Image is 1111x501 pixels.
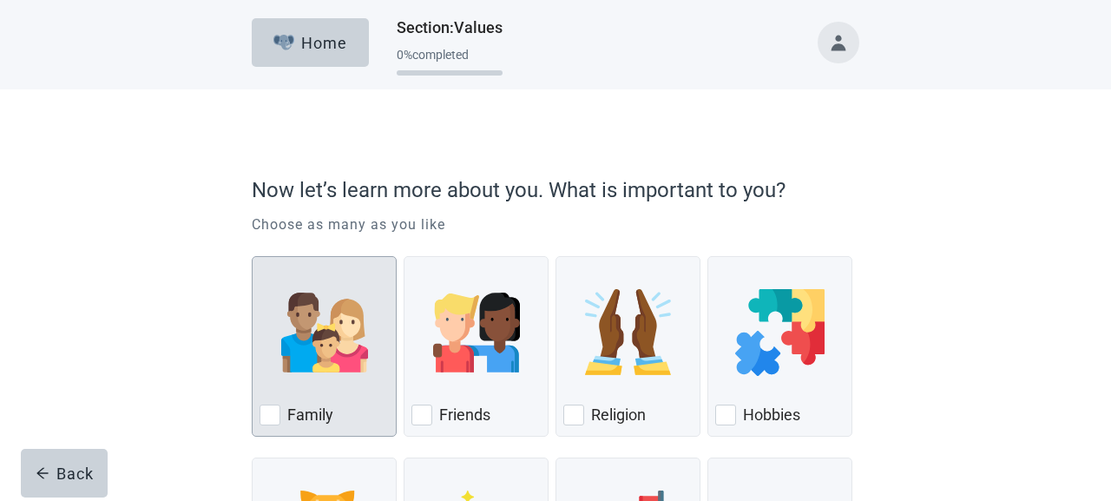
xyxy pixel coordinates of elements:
[252,256,397,437] div: Family, checkbox, not checked
[591,405,646,425] label: Religion
[252,18,369,67] button: ElephantHome
[273,34,348,51] div: Home
[404,256,549,437] div: Friends, checkbox, not checked
[707,256,852,437] div: Hobbies, checkbox, not checked
[273,35,295,50] img: Elephant
[21,449,108,498] button: arrow-leftBack
[397,41,503,83] div: Progress section
[743,405,800,425] label: Hobbies
[252,175,851,206] p: Now let’s learn more about you. What is important to you?
[36,465,94,482] div: Back
[439,405,490,425] label: Friends
[36,466,49,480] span: arrow-left
[397,48,503,62] div: 0 % completed
[252,214,859,235] p: Choose as many as you like
[555,256,700,437] div: Religion, checkbox, not checked
[818,22,859,63] button: Toggle account menu
[287,405,333,425] label: Family
[397,16,503,40] h1: Section : Values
